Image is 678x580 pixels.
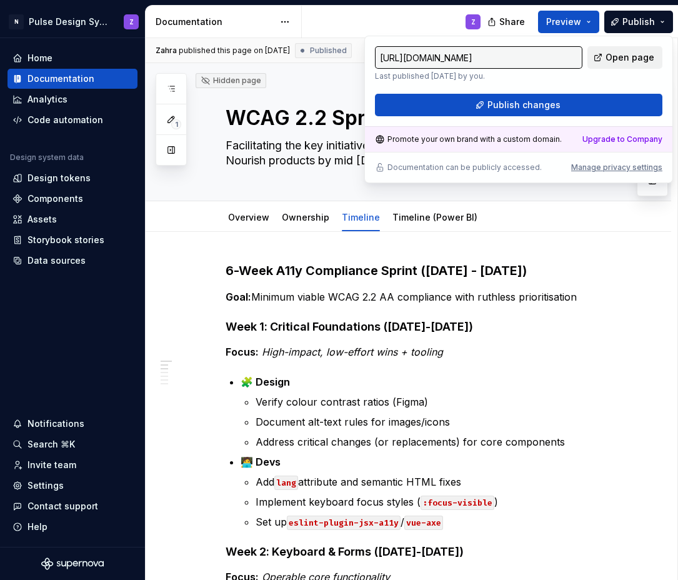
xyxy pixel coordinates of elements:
[7,209,137,229] a: Assets
[223,136,619,171] textarea: Facilitating the key initiative of WCAG 2.2 AA compliance across all current Nourish products by ...
[27,72,94,85] div: Documentation
[7,230,137,250] a: Storybook stories
[282,212,329,222] a: Ownership
[223,204,274,230] div: Overview
[546,16,581,28] span: Preview
[287,516,401,530] code: eslint-plugin-jsx-a11y
[27,93,67,106] div: Analytics
[606,51,654,64] span: Open page
[27,254,86,267] div: Data sources
[7,434,137,454] button: Search ⌘K
[41,557,104,570] svg: Supernova Logo
[277,204,334,230] div: Ownership
[27,500,98,512] div: Contact support
[27,417,84,430] div: Notifications
[7,496,137,516] button: Contact support
[387,204,482,230] div: Timeline (Power BI)
[256,474,621,489] p: Add attribute and semantic HTML fixes
[156,16,274,28] div: Documentation
[27,459,76,471] div: Invite team
[226,289,621,304] p: Minimum viable WCAG 2.2 AA compliance with ruthless prioritisation
[375,134,562,144] div: Promote your own brand with a custom domain.
[27,213,57,226] div: Assets
[375,71,582,81] p: Last published [DATE] by you.
[256,514,621,529] p: Set up /
[582,134,662,144] a: Upgrade to Company
[387,162,542,172] p: Documentation can be publicly accessed.
[2,8,142,35] button: NPulse Design SystemZ
[226,545,464,558] strong: Week 2: Keyboard & Forms ([DATE]-[DATE])
[27,192,83,205] div: Components
[7,189,137,209] a: Components
[7,48,137,68] a: Home
[392,212,477,222] a: Timeline (Power BI)
[27,52,52,64] div: Home
[27,438,75,451] div: Search ⌘K
[27,234,104,246] div: Storybook stories
[156,46,177,56] span: Zahra
[7,476,137,496] a: Settings
[571,162,662,172] button: Manage privacy settings
[9,14,24,29] div: N
[622,16,655,28] span: Publish
[7,517,137,537] button: Help
[201,76,261,86] div: Hidden page
[223,103,619,133] textarea: WCAG 2.2 Sprint 2025
[274,476,298,490] code: lang
[27,114,103,126] div: Code automation
[27,521,47,533] div: Help
[7,251,137,271] a: Data sources
[538,11,599,33] button: Preview
[256,394,621,409] p: Verify colour contrast ratios (Figma)
[29,16,109,28] div: Pulse Design System
[129,17,134,27] div: Z
[7,455,137,475] a: Invite team
[262,346,443,358] em: High-impact, low-effort wins + tooling
[7,89,137,109] a: Analytics
[27,479,64,492] div: Settings
[499,16,525,28] span: Share
[421,496,494,510] code: :focus-visible
[10,152,84,162] div: Design system data
[404,516,443,530] code: vue-axe
[310,46,347,56] span: Published
[337,204,385,230] div: Timeline
[171,119,181,129] span: 1
[481,11,533,33] button: Share
[256,414,621,429] p: Document alt-text rules for images/icons
[226,263,527,278] strong: 6-Week A11y Compliance Sprint ([DATE] - [DATE])
[487,99,561,111] span: Publish changes
[256,434,621,449] p: Address critical changes (or replacements) for core components
[226,346,259,358] strong: Focus:
[228,212,269,222] a: Overview
[471,17,476,27] div: Z
[342,212,380,222] a: Timeline
[604,11,673,33] button: Publish
[256,494,621,509] p: Implement keyboard focus styles ( )
[375,94,662,116] button: Publish changes
[7,69,137,89] a: Documentation
[7,168,137,188] a: Design tokens
[179,46,290,56] div: published this page on [DATE]
[241,376,290,388] strong: 🧩 Design
[226,291,251,303] strong: Goal:
[587,46,662,69] a: Open page
[27,172,91,184] div: Design tokens
[226,320,473,333] strong: Week 1: Critical Foundations ([DATE]-[DATE])
[241,456,281,468] strong: 🧑‍💻 Devs
[7,110,137,130] a: Code automation
[7,414,137,434] button: Notifications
